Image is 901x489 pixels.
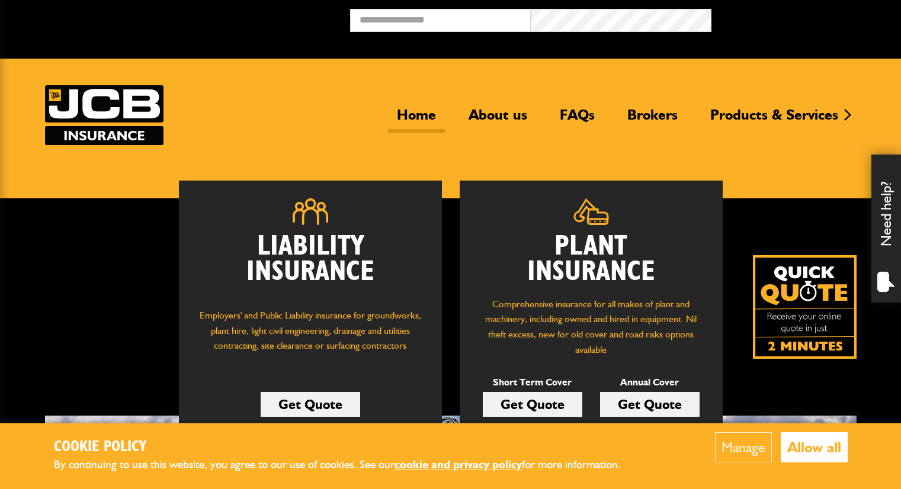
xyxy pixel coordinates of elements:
button: Allow all [781,432,848,462]
button: Manage [715,432,772,462]
p: Employers' and Public Liability insurance for groundworks, plant hire, light civil engineering, d... [197,308,424,365]
div: Need help? [871,155,901,303]
a: Get Quote [483,392,582,417]
a: Get Quote [600,392,700,417]
p: By continuing to use this website, you agree to our use of cookies. See our for more information. [54,456,640,474]
h2: Cookie Policy [54,438,640,456]
img: Quick Quote [753,255,857,359]
a: About us [460,106,536,133]
button: Broker Login [711,9,892,27]
a: Get Quote [261,392,360,417]
a: cookie and privacy policy [395,458,522,471]
h2: Liability Insurance [197,234,424,297]
p: Annual Cover [600,375,700,390]
a: FAQs [551,106,604,133]
p: Comprehensive insurance for all makes of plant and machinery, including owned and hired in equipm... [477,297,705,357]
a: JCB Insurance Services [45,85,163,145]
p: Short Term Cover [483,375,582,390]
a: Products & Services [701,106,847,133]
a: Brokers [618,106,687,133]
a: Get your insurance quote isn just 2-minutes [753,255,857,359]
img: JCB Insurance Services logo [45,85,163,145]
h2: Plant Insurance [477,234,705,285]
a: Home [388,106,445,133]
